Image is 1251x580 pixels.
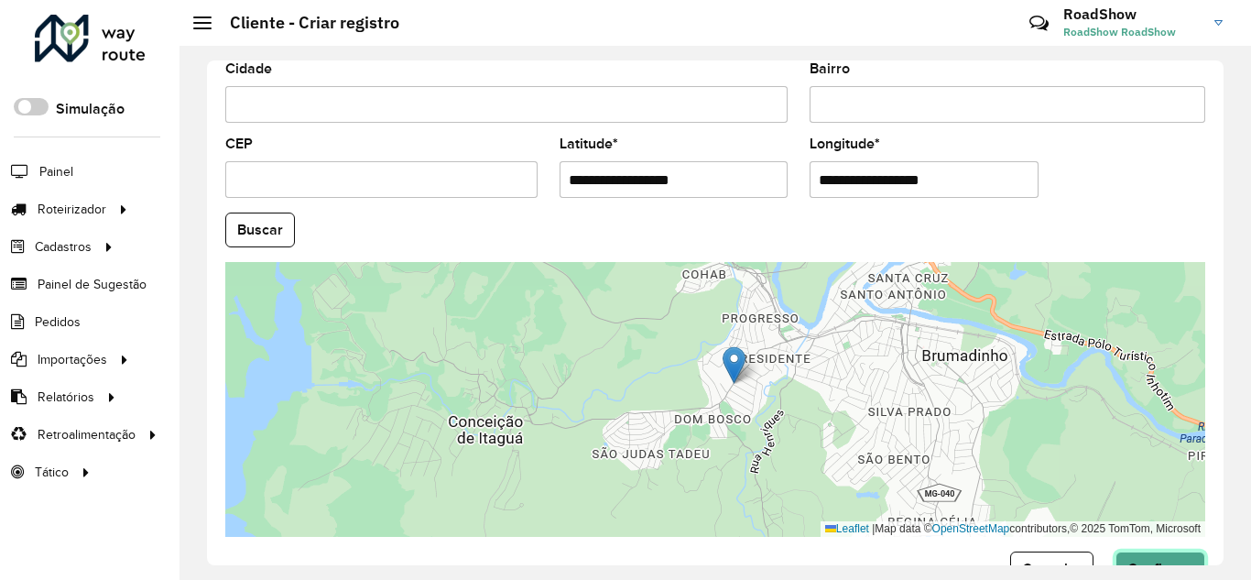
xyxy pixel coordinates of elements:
a: Contato Rápido [1019,4,1059,43]
label: Cidade [225,58,272,80]
span: Painel [39,162,73,181]
span: Cancelar [1022,561,1082,576]
a: Leaflet [825,522,869,535]
span: Pedidos [35,312,81,332]
h3: RoadShow [1063,5,1201,23]
span: Retroalimentação [38,425,136,444]
h2: Cliente - Criar registro [212,13,399,33]
span: RoadShow RoadShow [1063,24,1201,40]
span: Relatórios [38,388,94,407]
span: Cadastros [35,237,92,257]
img: Marker [723,346,745,384]
div: Map data © contributors,© 2025 TomTom, Microsoft [821,521,1205,537]
span: | [872,522,875,535]
span: Painel de Sugestão [38,275,147,294]
label: Bairro [810,58,850,80]
label: Simulação [56,98,125,120]
span: Importações [38,350,107,369]
span: Tático [35,463,69,482]
a: OpenStreetMap [932,522,1010,535]
label: Longitude [810,133,880,155]
label: CEP [225,133,253,155]
label: Latitude [560,133,618,155]
button: Buscar [225,213,295,247]
span: Roteirizador [38,200,106,219]
span: Confirmar [1127,561,1193,576]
